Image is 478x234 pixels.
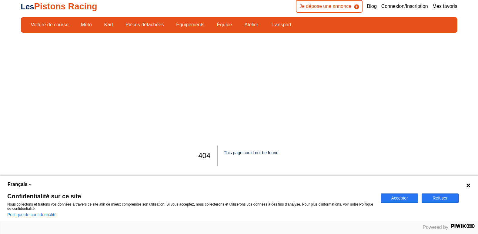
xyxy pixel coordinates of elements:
[172,20,208,30] a: Équipements
[422,193,459,203] button: Refuser
[381,3,428,10] a: Connexion/Inscription
[423,225,449,230] span: Powered by
[7,193,374,199] span: Confidentialité sur ce site
[27,20,73,30] a: Voiture de course
[77,20,96,30] a: Moto
[7,202,374,211] p: Nous collectons et traitons vos données à travers ce site afin de mieux comprendre son utilisatio...
[381,193,418,203] button: Accepter
[7,212,57,217] a: Politique de confidentialité
[198,145,218,166] h1: 404
[213,20,236,30] a: Équipe
[122,20,168,30] a: Pièces détachées
[267,20,295,30] a: Transport
[367,3,377,10] a: Blog
[224,145,279,160] h2: This page could not be found .
[433,3,457,10] a: Mes favoris
[21,2,34,11] span: Les
[8,181,28,188] span: Français
[240,20,262,30] a: Atelier
[21,2,97,11] a: LesPistons Racing
[100,20,117,30] a: Kart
